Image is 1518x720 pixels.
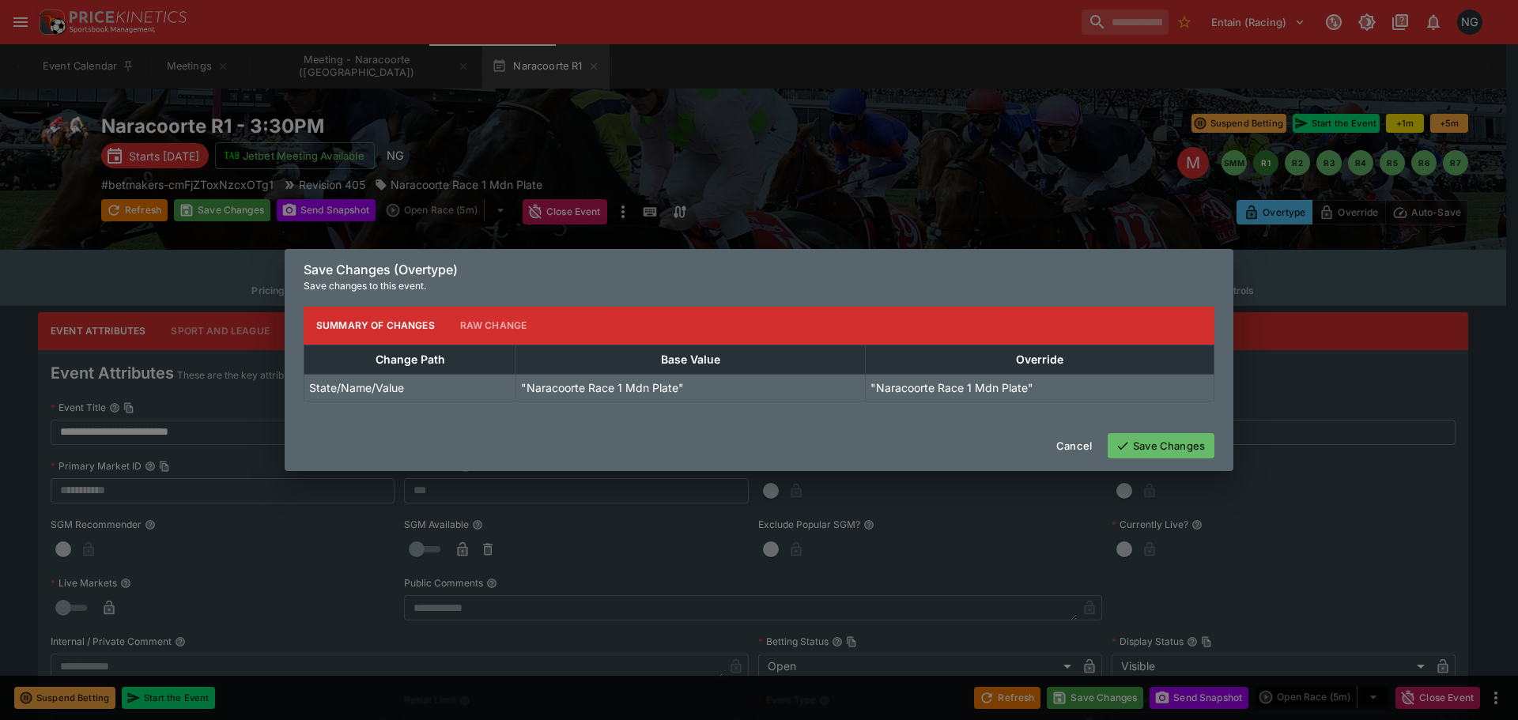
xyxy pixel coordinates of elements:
[304,262,1214,278] h6: Save Changes (Overtype)
[516,345,865,374] th: Base Value
[516,374,865,401] td: "Naracoorte Race 1 Mdn Plate"
[304,307,447,345] button: Summary of Changes
[1108,433,1214,458] button: Save Changes
[865,345,1214,374] th: Override
[1047,433,1101,458] button: Cancel
[304,345,516,374] th: Change Path
[309,379,404,396] p: State/Name/Value
[865,374,1214,401] td: "Naracoorte Race 1 Mdn Plate"
[447,307,540,345] button: Raw Change
[304,278,1214,294] p: Save changes to this event.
